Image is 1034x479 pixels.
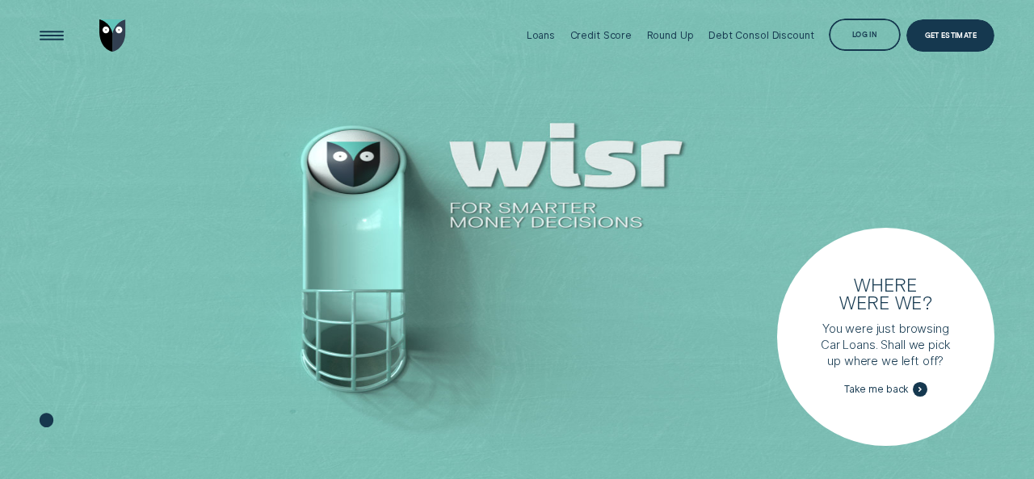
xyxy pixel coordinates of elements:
[99,19,126,52] img: Wisr
[813,321,957,369] p: You were just browsing Car Loans. Shall we pick up where we left off?
[833,275,938,311] h3: Where were we?
[777,228,995,446] a: Where were we?You were just browsing Car Loans. Shall we pick up where we left off?Take me back
[844,384,910,396] span: Take me back
[829,19,901,51] button: Log in
[570,29,633,41] div: Credit Score
[906,19,994,52] a: Get Estimate
[708,29,813,41] div: Debt Consol Discount
[36,19,68,52] button: Open Menu
[647,29,694,41] div: Round Up
[527,29,555,41] div: Loans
